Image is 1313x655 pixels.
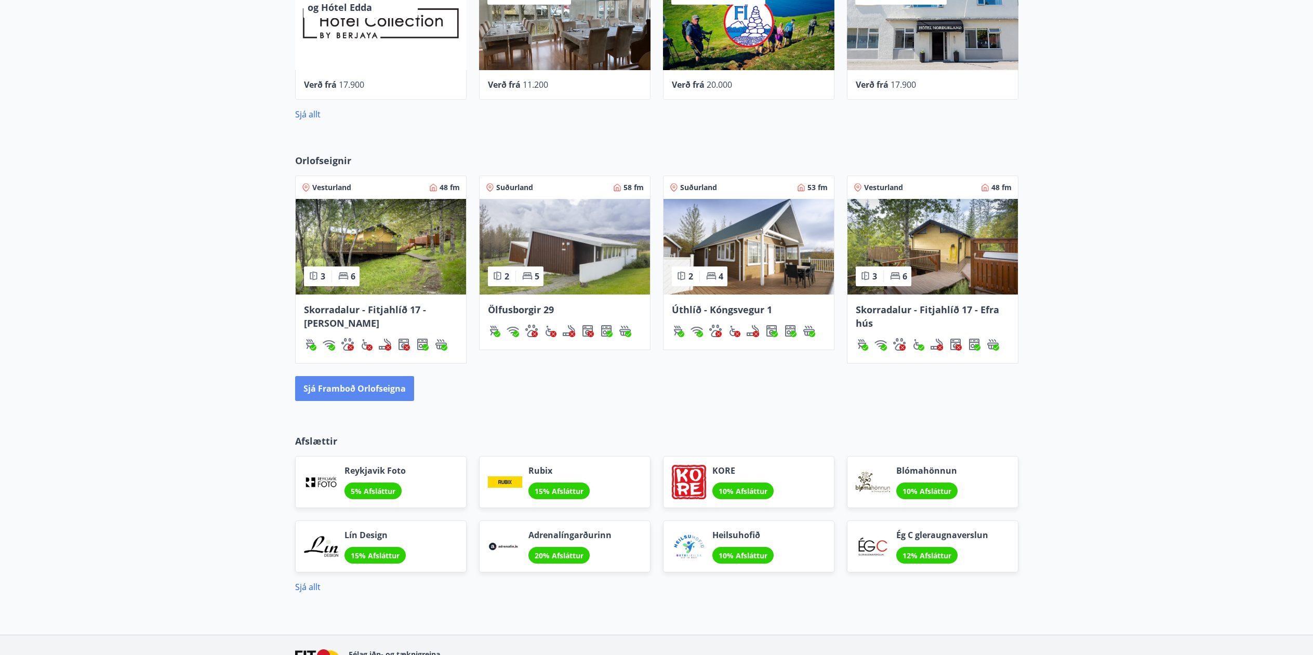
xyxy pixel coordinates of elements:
[664,199,834,295] img: Paella dish
[496,182,533,193] span: Suðurland
[949,338,962,351] div: Þvottavél
[416,338,429,351] img: 7hj2GulIrg6h11dFIpsIzg8Ak2vZaScVwTihwv8g.svg
[968,338,980,351] img: 7hj2GulIrg6h11dFIpsIzg8Ak2vZaScVwTihwv8g.svg
[480,199,650,295] img: Paella dish
[351,551,400,560] span: 15% Afsláttur
[507,325,519,337] img: HJRyFFsYp6qjeUYhR4dAD8CaCEsnIFYZ05miwXoh.svg
[312,182,351,193] span: Vesturland
[680,182,717,193] span: Suðurland
[351,486,395,496] span: 5% Afsláttur
[440,182,460,193] span: 48 fm
[505,271,509,282] span: 2
[304,79,337,90] span: Verð frá
[523,79,548,90] span: 11.200
[360,338,373,351] img: 8IYIKVZQyRlUC6HQIIUSdjpPGRncJsz2RzLgWvp4.svg
[507,325,519,337] div: Þráðlaust net
[765,325,778,337] img: Dl16BY4EX9PAW649lg1C3oBuIaAsR6QVDQBO2cTm.svg
[344,465,406,476] span: Reykjavik Foto
[535,486,583,496] span: 15% Afsláttur
[856,338,868,351] div: Gasgrill
[321,271,325,282] span: 3
[544,325,556,337] div: Aðgengi fyrir hjólastól
[672,325,684,337] img: ZXjrS3QKesehq6nQAPjaRuRTI364z8ohTALB4wBr.svg
[488,325,500,337] div: Gasgrill
[360,338,373,351] div: Aðgengi fyrir hjólastól
[931,338,943,351] div: Reykingar / Vape
[544,325,556,337] img: 8IYIKVZQyRlUC6HQIIUSdjpPGRncJsz2RzLgWvp4.svg
[709,325,722,337] div: Gæludýr
[563,325,575,337] img: QNIUl6Cv9L9rHgMXwuzGLuiJOj7RKqxk9mBFPqjq.svg
[691,325,703,337] img: HJRyFFsYp6qjeUYhR4dAD8CaCEsnIFYZ05miwXoh.svg
[691,325,703,337] div: Þráðlaust net
[719,486,767,496] span: 10% Afsláttur
[747,325,759,337] img: QNIUl6Cv9L9rHgMXwuzGLuiJOj7RKqxk9mBFPqjq.svg
[893,338,906,351] img: pxcaIm5dSOV3FS4whs1soiYWTwFQvksT25a9J10C.svg
[416,338,429,351] div: Uppþvottavél
[672,303,772,316] span: Úthlíð - Kóngsvegur 1
[295,154,351,167] span: Orlofseignir
[435,338,447,351] div: Heitur pottur
[712,529,774,541] span: Heilsuhofið
[488,325,500,337] img: ZXjrS3QKesehq6nQAPjaRuRTI364z8ohTALB4wBr.svg
[341,338,354,351] div: Gæludýr
[709,325,722,337] img: pxcaIm5dSOV3FS4whs1soiYWTwFQvksT25a9J10C.svg
[304,303,426,329] span: Skorradalur - Fitjahlíð 17 - [PERSON_NAME]
[488,79,521,90] span: Verð frá
[765,325,778,337] div: Þvottavél
[600,325,613,337] img: 7hj2GulIrg6h11dFIpsIzg8Ak2vZaScVwTihwv8g.svg
[912,338,924,351] div: Aðgengi fyrir hjólastól
[323,338,335,351] img: HJRyFFsYp6qjeUYhR4dAD8CaCEsnIFYZ05miwXoh.svg
[728,325,740,337] div: Aðgengi fyrir hjólastól
[719,271,723,282] span: 4
[803,325,815,337] img: h89QDIuHlAdpqTriuIvuEWkTH976fOgBEOOeu1mi.svg
[991,182,1012,193] span: 48 fm
[488,303,554,316] span: Ölfusborgir 29
[528,465,590,476] span: Rubix
[528,529,612,541] span: Adrenalíngarðurinn
[719,551,767,560] span: 10% Afsláttur
[728,325,740,337] img: 8IYIKVZQyRlUC6HQIIUSdjpPGRncJsz2RzLgWvp4.svg
[619,325,631,337] div: Heitur pottur
[987,338,999,351] div: Heitur pottur
[339,79,364,90] span: 17.900
[747,325,759,337] div: Reykingar / Vape
[896,529,988,541] span: Ég C gleraugnaverslun
[341,338,354,351] img: pxcaIm5dSOV3FS4whs1soiYWTwFQvksT25a9J10C.svg
[712,465,774,476] span: KORE
[688,271,693,282] span: 2
[856,79,888,90] span: Verð frá
[903,486,951,496] span: 10% Afsláttur
[903,551,951,560] span: 12% Afsláttur
[295,434,1018,448] p: Afslættir
[707,79,732,90] span: 20.000
[435,338,447,351] img: h89QDIuHlAdpqTriuIvuEWkTH976fOgBEOOeu1mi.svg
[304,338,316,351] img: ZXjrS3QKesehq6nQAPjaRuRTI364z8ohTALB4wBr.svg
[296,199,466,295] img: Paella dish
[295,109,321,120] a: Sjá allt
[874,338,887,351] img: HJRyFFsYp6qjeUYhR4dAD8CaCEsnIFYZ05miwXoh.svg
[893,338,906,351] div: Gæludýr
[563,325,575,337] div: Reykingar / Vape
[896,465,958,476] span: Blómahönnun
[619,325,631,337] img: h89QDIuHlAdpqTriuIvuEWkTH976fOgBEOOeu1mi.svg
[847,199,1018,295] img: Paella dish
[295,376,414,401] button: Sjá framboð orlofseigna
[295,581,321,593] a: Sjá allt
[397,338,410,351] div: Þvottavél
[581,325,594,337] div: Þvottavél
[968,338,980,351] div: Uppþvottavél
[672,325,684,337] div: Gasgrill
[535,271,539,282] span: 5
[323,338,335,351] div: Þráðlaust net
[344,529,406,541] span: Lín Design
[304,338,316,351] div: Gasgrill
[856,303,999,329] span: Skorradalur - Fitjahlíð 17 - Efra hús
[784,325,797,337] img: 7hj2GulIrg6h11dFIpsIzg8Ak2vZaScVwTihwv8g.svg
[807,182,828,193] span: 53 fm
[874,338,887,351] div: Þráðlaust net
[872,271,877,282] span: 3
[784,325,797,337] div: Uppþvottavél
[624,182,644,193] span: 58 fm
[600,325,613,337] div: Uppþvottavél
[525,325,538,337] img: pxcaIm5dSOV3FS4whs1soiYWTwFQvksT25a9J10C.svg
